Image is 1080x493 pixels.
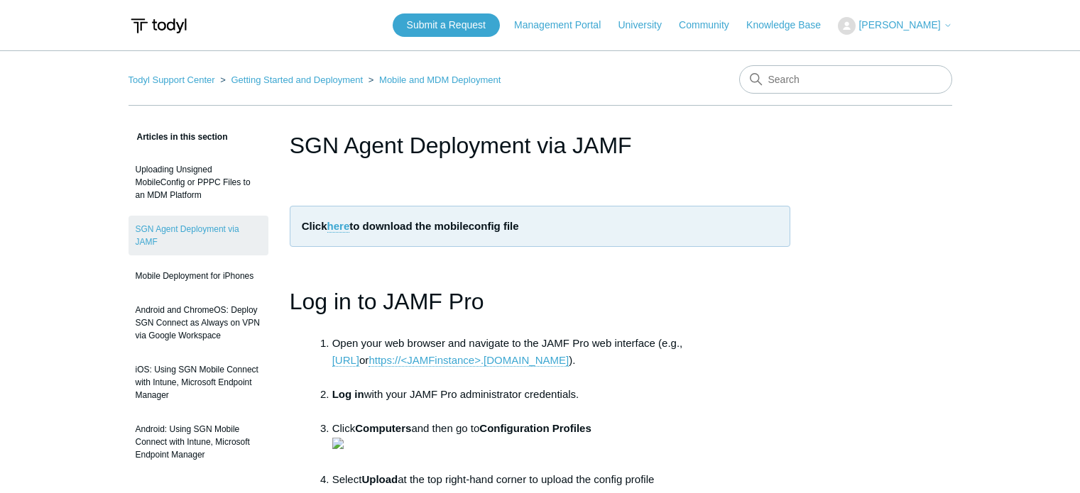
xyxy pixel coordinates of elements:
li: with your JAMF Pro administrator credentials. [332,386,791,420]
a: Knowledge Base [746,18,835,33]
a: Todyl Support Center [129,74,215,85]
strong: Click to download the mobileconfig file [302,220,519,233]
a: SGN Agent Deployment via JAMF [129,216,268,255]
span: [PERSON_NAME] [858,19,940,31]
h1: Log in to JAMF Pro [290,247,791,319]
a: Community [679,18,743,33]
a: Android and ChromeOS: Deploy SGN Connect as Always on VPN via Google Workspace [129,297,268,349]
a: University [618,18,675,33]
a: Mobile Deployment for iPhones [129,262,268,289]
a: Getting Started and Deployment [231,74,363,85]
a: Submit a Request [393,13,500,37]
strong: Configuration Profiles [479,422,591,434]
li: Open your web browser and navigate to the JAMF Pro web interface (e.g., or ). [332,335,791,386]
strong: Computers [355,422,411,434]
li: Mobile and MDM Deployment [366,74,501,85]
li: Todyl Support Center [129,74,218,85]
button: [PERSON_NAME] [838,17,951,35]
a: [URL] [332,354,359,367]
li: Click and then go to [332,420,791,471]
img: Todyl Support Center Help Center home page [129,13,189,39]
img: 20045905087635 [332,438,344,449]
a: https://<JAMFinstance>.[DOMAIN_NAME] [369,354,569,367]
strong: Log in [332,388,364,400]
span: Articles in this section [129,132,228,142]
a: Android: Using SGN Mobile Connect with Intune, Microsoft Endpoint Manager [129,416,268,468]
strong: Upload [361,473,398,485]
li: Getting Started and Deployment [217,74,366,85]
a: iOS: Using SGN Mobile Connect with Intune, Microsoft Endpoint Manager [129,356,268,409]
h1: SGN Agent Deployment via JAMF [290,128,791,162]
a: here [327,220,350,233]
a: Uploading Unsigned MobileConfig or PPPC Files to an MDM Platform [129,156,268,209]
a: Mobile and MDM Deployment [379,74,501,85]
a: Management Portal [514,18,615,33]
input: Search [739,65,952,94]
